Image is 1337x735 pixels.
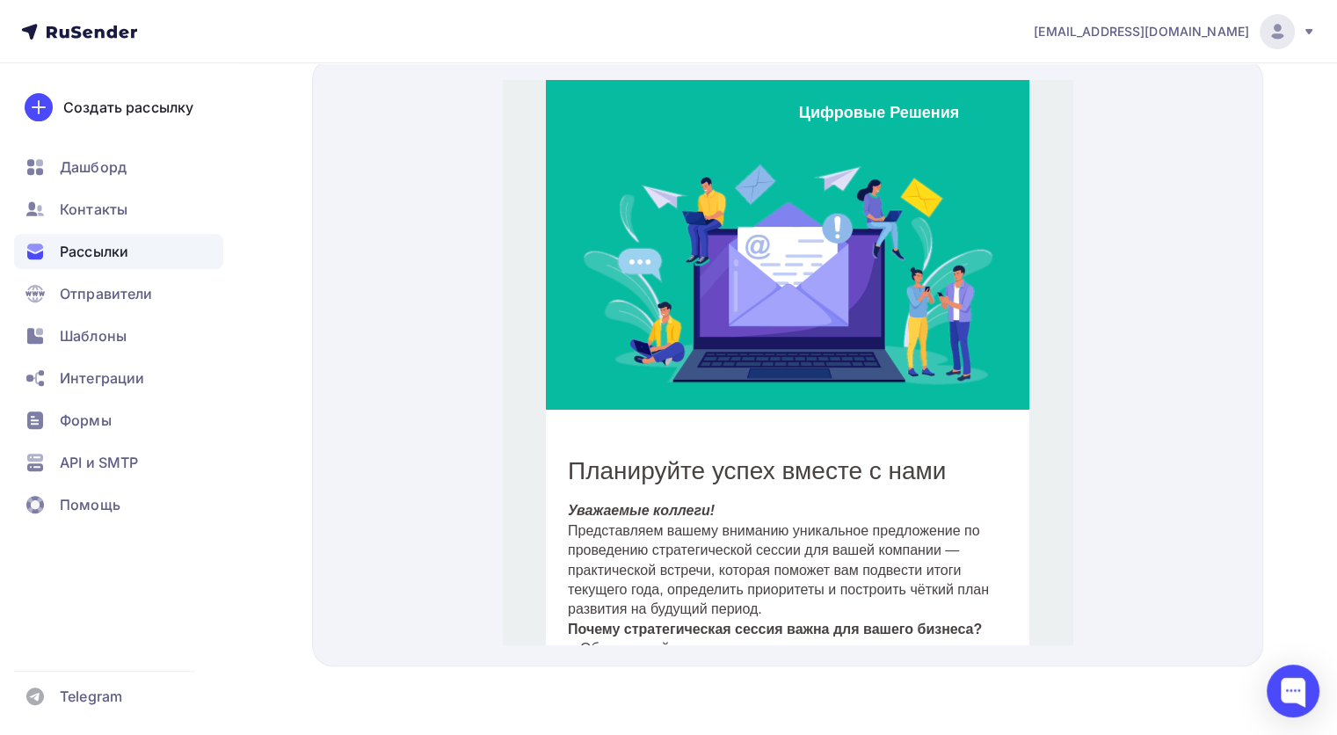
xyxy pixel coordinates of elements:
[60,156,127,178] span: Дашборд
[60,367,144,389] span: Интеграции
[65,421,505,717] p: Представляем вашему вниманию уникальное предложение по проведению стратегической сессии для вашей...
[65,423,212,438] strong: Уважаемые коллеги!
[60,283,153,304] span: Отправители
[1034,23,1249,40] span: [EMAIL_ADDRESS][DOMAIN_NAME]
[296,24,456,41] strong: Цифровые Решения
[60,241,128,262] span: Рассылки
[60,686,122,707] span: Telegram
[68,53,503,330] img: Интернет
[60,325,127,346] span: Шаблоны
[14,149,223,185] a: Дашборд
[63,97,193,118] div: Создать рассылку
[14,234,223,269] a: Рассылки
[14,318,223,353] a: Шаблоны
[60,494,120,515] span: Помощь
[60,452,138,473] span: API и SMTP
[65,377,443,404] span: Планируйте успех вместе с нами
[60,410,112,431] span: Формы
[14,192,223,227] a: Контакты
[65,542,479,557] strong: Почему стратегическая сессия важна для вашего бизнеса?
[60,199,127,220] span: Контакты
[1034,14,1316,49] a: [EMAIL_ADDRESS][DOMAIN_NAME]
[14,403,223,438] a: Формы
[14,276,223,311] a: Отправители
